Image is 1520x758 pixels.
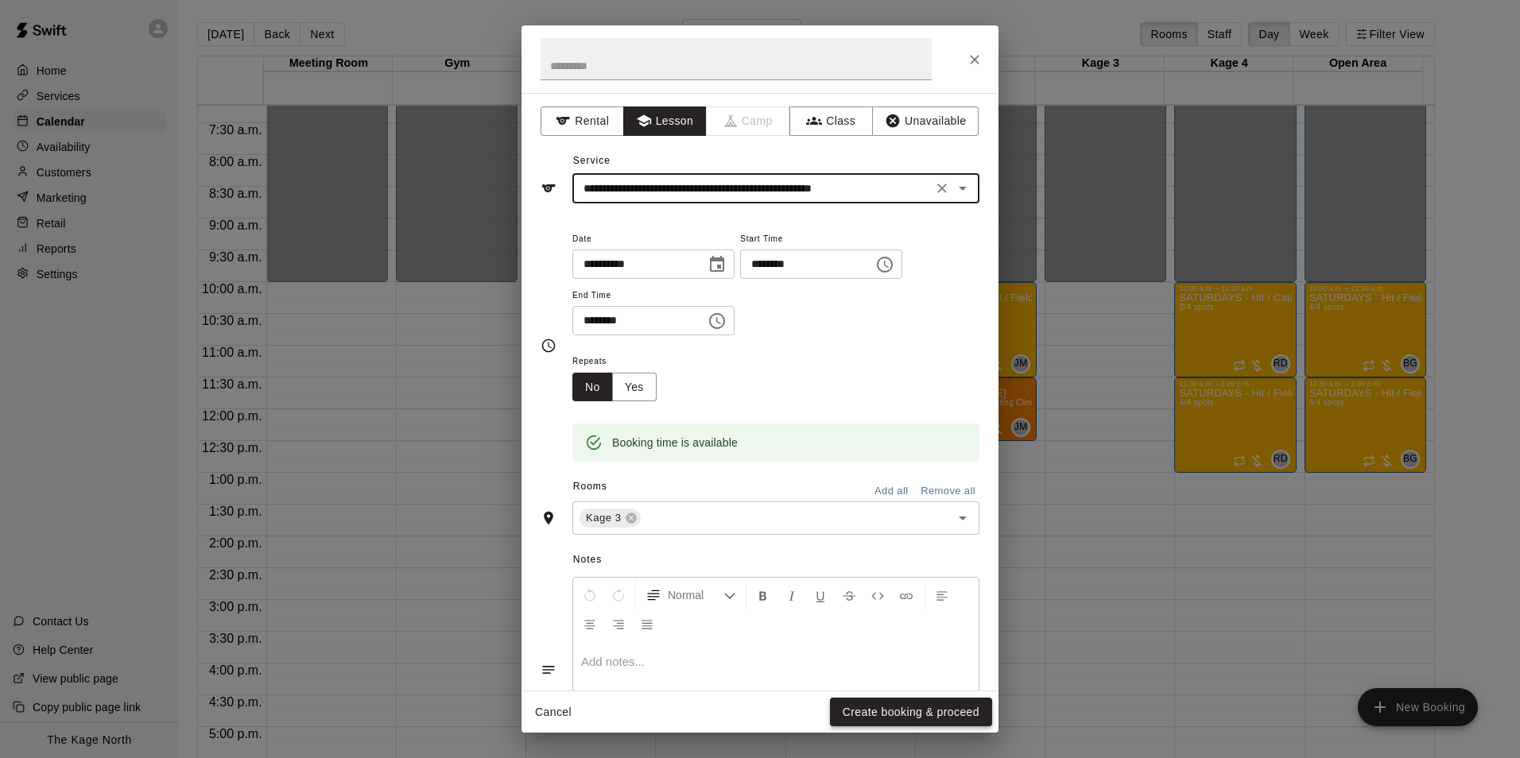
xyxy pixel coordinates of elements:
div: outlined button group [572,373,657,402]
button: Open [952,507,974,529]
span: Rooms [573,481,607,492]
button: Undo [576,581,603,609]
span: Start Time [740,229,902,250]
button: Insert Link [893,581,920,609]
button: Rental [541,106,624,136]
span: Service [573,155,611,166]
span: Camps can only be created in the Services page [707,106,790,136]
svg: Service [541,180,556,196]
button: Format Bold [750,581,777,609]
span: Repeats [572,351,669,373]
button: Lesson [623,106,707,136]
svg: Timing [541,338,556,354]
button: Remove all [917,479,979,504]
button: Choose date, selected date is Sep 27, 2025 [701,249,733,280]
svg: Rooms [541,510,556,526]
button: Justify Align [634,609,661,638]
span: Normal [668,587,723,603]
button: Formatting Options [639,581,743,609]
button: Open [952,177,974,199]
div: Kage 3 [580,509,641,528]
button: Choose time, selected time is 11:00 AM [701,305,733,337]
button: Unavailable [872,106,979,136]
button: Close [960,45,989,74]
button: Left Align [929,581,956,609]
button: Create booking & proceed [830,698,992,727]
button: Choose time, selected time is 10:00 AM [869,249,901,280]
button: Cancel [528,698,579,727]
button: Class [789,106,873,136]
button: Format Underline [807,581,834,609]
div: Booking time is available [612,428,738,457]
button: Format Strikethrough [836,581,863,609]
button: Right Align [605,609,632,638]
button: Insert Code [864,581,891,609]
button: Format Italics [778,581,805,609]
span: Date [572,229,735,250]
span: End Time [572,285,735,307]
button: No [572,373,613,402]
button: Redo [605,581,632,609]
span: Notes [573,547,979,573]
svg: Notes [541,662,556,678]
button: Add all [866,479,917,504]
span: Kage 3 [580,510,628,526]
button: Clear [931,177,953,199]
button: Yes [612,373,657,402]
button: Center Align [576,609,603,638]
